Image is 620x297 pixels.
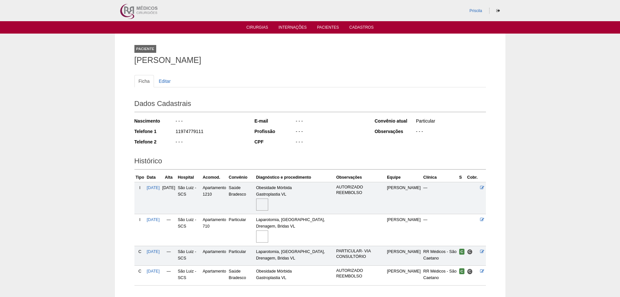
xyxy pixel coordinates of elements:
td: — [161,246,177,265]
td: São Luiz - SCS [176,214,201,246]
div: E-mail [255,118,295,124]
th: Data [145,173,161,182]
a: [DATE] [147,186,160,190]
p: AUTORIZADO REEMBOLSO [336,185,384,196]
a: [DATE] [147,217,160,222]
td: — [422,214,458,246]
a: Priscila [469,8,482,13]
h1: [PERSON_NAME] [134,56,486,64]
td: São Luiz - SCS [176,246,201,265]
th: Hospital [176,173,201,182]
div: Convênio atual [375,118,415,124]
a: Cirurgias [246,25,268,32]
td: Particular [227,214,255,246]
th: Clínica [422,173,458,182]
td: Apartamento 1210 [201,182,227,214]
span: Confirmada [459,268,465,274]
div: - - - [295,128,366,136]
a: Cadastros [349,25,374,32]
div: CPF [255,139,295,145]
td: — [161,266,177,285]
div: Telefone 1 [134,128,175,135]
td: — [422,182,458,214]
td: São Luiz - SCS [176,182,201,214]
a: Pacientes [317,25,339,32]
td: Laparotomia, [GEOGRAPHIC_DATA], Drenagem, Bridas VL [255,246,335,265]
th: Acomod. [201,173,227,182]
div: Telefone 2 [134,139,175,145]
p: AUTORIZADO REEMBOLSO [336,268,384,279]
a: Editar [155,75,175,87]
div: Particular [415,118,486,126]
div: C [136,248,144,255]
td: Apartamento [201,266,227,285]
td: [PERSON_NAME] [386,266,422,285]
p: PARTICULAR- VIA CONSULTÓRIO [336,248,384,260]
div: - - - [295,118,366,126]
th: Equipe [386,173,422,182]
td: RR Médicos - São Caetano [422,246,458,265]
div: I [136,216,144,223]
span: Consultório [467,269,473,274]
th: Cobr. [466,173,479,182]
div: I [136,185,144,191]
i: Sair [496,9,500,13]
div: Profissão [255,128,295,135]
th: Observações [335,173,386,182]
div: - - - [295,139,366,147]
td: Apartamento 710 [201,214,227,246]
span: Consultório [467,249,473,255]
div: C [136,268,144,275]
td: Obesidade Mórbida Gastroplastia VL [255,182,335,214]
h2: Histórico [134,155,486,170]
td: São Luiz - SCS [176,266,201,285]
th: Alta [161,173,177,182]
a: Ficha [134,75,154,87]
a: Internações [279,25,307,32]
span: [DATE] [162,186,175,190]
td: [PERSON_NAME] [386,182,422,214]
th: Convênio [227,173,255,182]
th: Diagnóstico e procedimento [255,173,335,182]
td: Saúde Bradesco [227,182,255,214]
div: - - - [175,118,246,126]
div: Paciente [134,45,157,53]
td: Apartamento [201,246,227,265]
th: S [458,173,466,182]
div: - - - [175,139,246,147]
td: RR Médicos - São Caetano [422,266,458,285]
td: Obesidade Mórbida Gastroplastia VL [255,266,335,285]
th: Tipo [134,173,145,182]
div: - - - [415,128,486,136]
h2: Dados Cadastrais [134,97,486,112]
a: [DATE] [147,249,160,254]
td: — [161,214,177,246]
a: [DATE] [147,269,160,274]
td: Saúde Bradesco [227,266,255,285]
td: Laparotomia, [GEOGRAPHIC_DATA], Drenagem, Bridas VL [255,214,335,246]
div: Observações [375,128,415,135]
td: Particular [227,246,255,265]
div: Nascimento [134,118,175,124]
div: 11974779111 [175,128,246,136]
span: Confirmada [459,249,465,255]
td: [PERSON_NAME] [386,246,422,265]
td: [PERSON_NAME] [386,214,422,246]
